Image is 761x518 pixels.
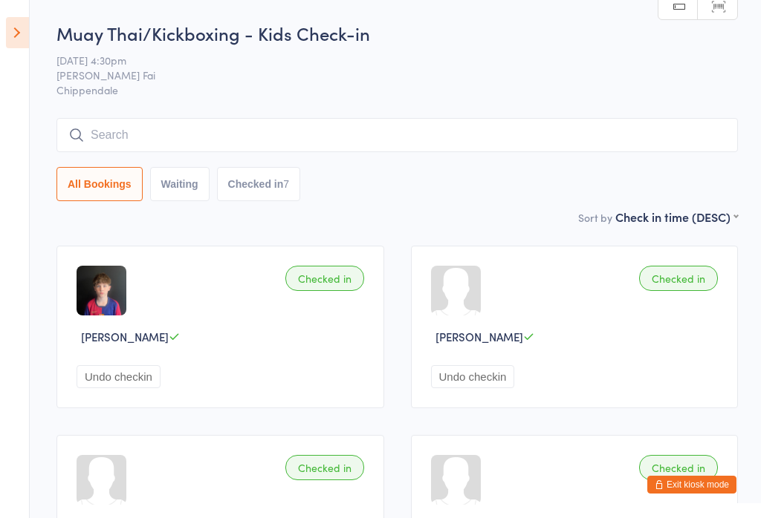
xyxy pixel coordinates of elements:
img: image1754980261.png [77,266,126,315]
div: Checked in [639,266,718,291]
div: Check in time (DESC) [615,209,738,225]
button: Waiting [150,167,210,201]
button: Undo checkin [431,365,515,388]
h2: Muay Thai/Kickboxing - Kids Check-in [56,21,738,45]
button: Undo checkin [77,365,161,388]
span: [PERSON_NAME] [81,329,169,344]
button: All Bookings [56,167,143,201]
div: Checked in [285,266,364,291]
span: [PERSON_NAME] Fai [56,68,715,82]
span: [PERSON_NAME] [435,329,523,344]
div: Checked in [285,455,364,480]
div: Checked in [639,455,718,480]
div: 7 [283,178,289,190]
label: Sort by [578,210,612,225]
span: [DATE] 4:30pm [56,53,715,68]
span: Chippendale [56,82,738,97]
input: Search [56,118,738,152]
button: Exit kiosk mode [647,476,736,494]
button: Checked in7 [217,167,301,201]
